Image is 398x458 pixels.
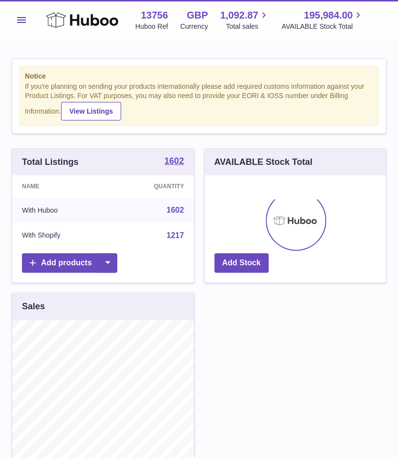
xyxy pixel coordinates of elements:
[12,175,110,198] th: Name
[135,22,168,31] div: Huboo Ref
[167,206,184,214] a: 1602
[187,9,208,22] strong: GBP
[22,300,45,312] h3: Sales
[214,156,313,168] h3: AVAILABLE Stock Total
[282,9,364,31] a: 195,984.00 AVAILABLE Stock Total
[25,72,373,81] strong: Notice
[22,253,117,273] a: Add products
[226,22,269,31] span: Total sales
[110,175,193,198] th: Quantity
[220,9,258,22] span: 1,092.87
[25,82,373,120] div: If you're planning on sending your products internationally please add required customs informati...
[304,9,353,22] span: 195,984.00
[282,22,364,31] span: AVAILABLE Stock Total
[164,157,184,167] a: 1602
[141,9,168,22] strong: 13756
[12,223,110,248] td: With Shopify
[167,231,184,239] a: 1217
[164,157,184,165] strong: 1602
[12,198,110,223] td: With Huboo
[180,22,208,31] div: Currency
[220,9,270,31] a: 1,092.87 Total sales
[214,253,269,273] a: Add Stock
[22,156,79,168] h3: Total Listings
[61,102,121,120] a: View Listings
